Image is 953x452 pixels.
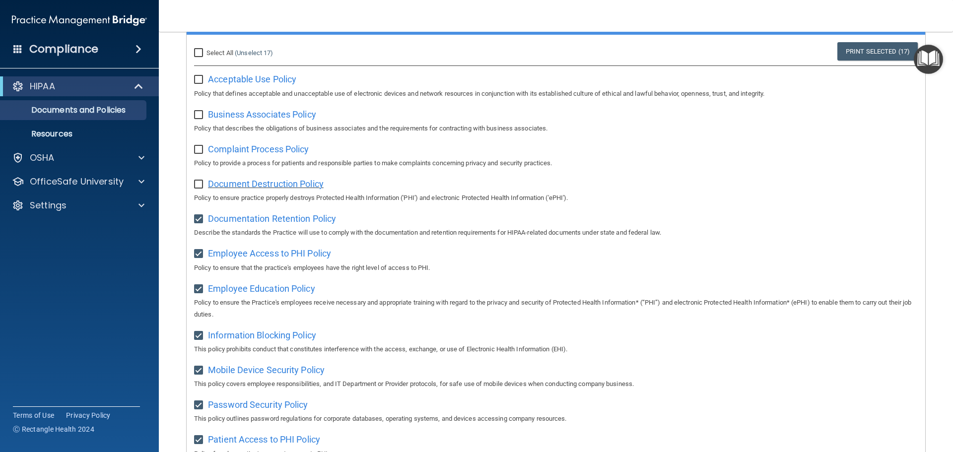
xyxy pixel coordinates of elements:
[208,434,320,445] span: Patient Access to PHI Policy
[13,424,94,434] span: Ⓒ Rectangle Health 2024
[194,123,918,134] p: Policy that describes the obligations of business associates and the requirements for contracting...
[12,199,144,211] a: Settings
[194,157,918,169] p: Policy to provide a process for patients and responsible parties to make complaints concerning pr...
[6,129,142,139] p: Resources
[12,152,144,164] a: OSHA
[903,384,941,421] iframe: Drift Widget Chat Controller
[12,10,147,30] img: PMB logo
[30,199,67,211] p: Settings
[208,283,315,294] span: Employee Education Policy
[208,144,309,154] span: Complaint Process Policy
[13,410,54,420] a: Terms of Use
[208,248,331,258] span: Employee Access to PHI Policy
[29,42,98,56] h4: Compliance
[194,88,918,100] p: Policy that defines acceptable and unacceptable use of electronic devices and network resources i...
[208,179,324,189] span: Document Destruction Policy
[12,176,144,188] a: OfficeSafe University
[208,365,325,375] span: Mobile Device Security Policy
[194,343,918,355] p: This policy prohibits conduct that constitutes interference with the access, exchange, or use of ...
[194,262,918,274] p: Policy to ensure that the practice's employees have the right level of access to PHI.
[194,297,918,321] p: Policy to ensure the Practice's employees receive necessary and appropriate training with regard ...
[208,74,296,84] span: Acceptable Use Policy
[235,49,273,57] a: (Unselect 17)
[30,80,55,92] p: HIPAA
[914,45,943,74] button: Open Resource Center
[206,49,233,57] span: Select All
[194,49,205,57] input: Select All (Unselect 17)
[194,192,918,204] p: Policy to ensure practice properly destroys Protected Health Information ('PHI') and electronic P...
[208,330,316,340] span: Information Blocking Policy
[30,176,124,188] p: OfficeSafe University
[194,227,918,239] p: Describe the standards the Practice will use to comply with the documentation and retention requi...
[194,378,918,390] p: This policy covers employee responsibilities, and IT Department or Provider protocols, for safe u...
[6,105,142,115] p: Documents and Policies
[66,410,111,420] a: Privacy Policy
[837,42,918,61] a: Print Selected (17)
[12,80,144,92] a: HIPAA
[208,109,316,120] span: Business Associates Policy
[30,152,55,164] p: OSHA
[194,413,918,425] p: This policy outlines password regulations for corporate databases, operating systems, and devices...
[208,399,308,410] span: Password Security Policy
[208,213,336,224] span: Documentation Retention Policy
